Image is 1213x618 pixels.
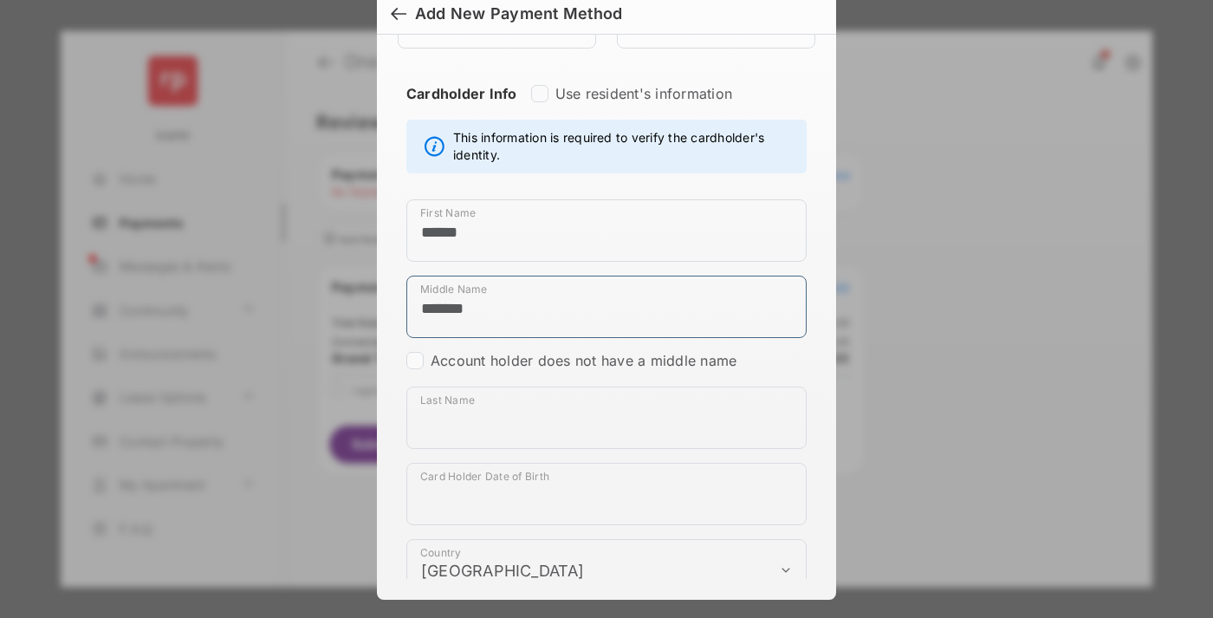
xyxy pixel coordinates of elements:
[453,129,797,164] span: This information is required to verify the cardholder's identity.
[406,85,517,133] strong: Cardholder Info
[431,352,736,369] label: Account holder does not have a middle name
[555,85,732,102] label: Use resident's information
[415,4,622,23] div: Add New Payment Method
[406,539,807,602] div: payment_method_screening[postal_addresses][country]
